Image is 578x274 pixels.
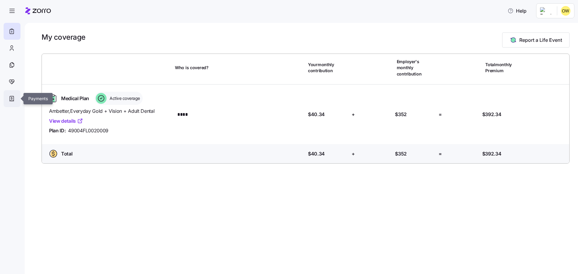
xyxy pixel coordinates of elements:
[49,107,170,115] span: Ambetter , Everyday Gold + Vision + Adult Dental
[519,36,562,44] span: Report a Life Event
[49,127,66,134] span: Plan ID:
[68,127,108,134] span: 49004FL0020009
[502,32,570,48] button: Report a Life Event
[352,150,355,158] span: +
[439,111,442,118] span: =
[308,150,325,158] span: $40.34
[395,150,407,158] span: $352
[439,150,442,158] span: =
[308,111,325,118] span: $40.34
[49,117,83,125] a: View details
[175,65,209,71] span: Who is covered?
[308,62,347,74] span: Your monthly contribution
[108,95,140,101] span: Active coverage
[61,150,72,158] span: Total
[485,62,525,74] span: Total monthly Premium
[503,5,531,17] button: Help
[540,7,552,14] img: Employer logo
[508,7,527,14] span: Help
[352,111,355,118] span: +
[395,111,407,118] span: $352
[561,6,570,16] img: 229311908eebc1b5217ae928b3f7f585
[482,150,502,158] span: $392.34
[61,95,89,102] span: Medical Plan
[397,59,436,77] span: Employer's monthly contribution
[42,32,85,42] h1: My coverage
[482,111,502,118] span: $392.34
